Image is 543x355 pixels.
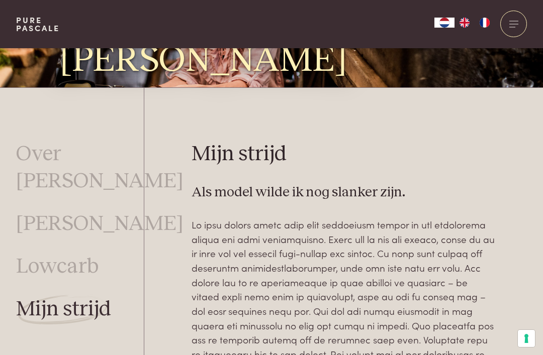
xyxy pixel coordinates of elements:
a: Over [PERSON_NAME] [16,141,184,194]
h3: Als model wilde ik nog slanker zijn. [192,184,496,201]
a: PurePascale [16,16,60,32]
a: FR [475,18,495,28]
a: NL [434,18,455,28]
aside: Language selected: Nederlands [434,18,495,28]
button: Uw voorkeuren voor toestemming voor trackingtechnologieën [518,330,535,347]
a: EN [455,18,475,28]
a: Lowcarb [16,254,99,280]
ul: Language list [455,18,495,28]
div: Language [434,18,455,28]
a: [PERSON_NAME] [16,211,184,238]
a: Mijn strijd [16,296,111,323]
h2: Mijn strijd [192,141,496,168]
